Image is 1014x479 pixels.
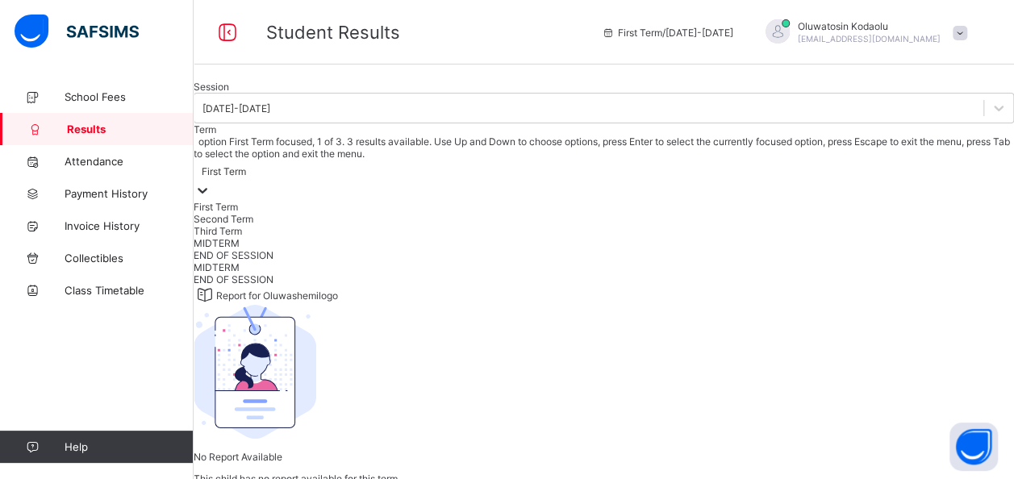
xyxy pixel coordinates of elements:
[65,252,194,264] span: Collectibles
[216,289,338,302] span: Report for Oluwashemilogo
[798,20,941,32] span: Oluwatosin Kodaolu
[949,423,998,471] button: Open asap
[194,123,216,135] span: Term
[65,90,194,103] span: School Fees
[194,237,240,249] span: MIDTERM
[194,135,1010,160] span: option First Term focused, 1 of 3. 3 results available. Use Up and Down to choose options, press ...
[194,305,316,439] img: student.207b5acb3037b72b59086e8b1a17b1d0.svg
[202,102,270,115] div: [DATE]-[DATE]
[194,201,1014,213] div: First Term
[266,22,400,43] span: Student Results
[65,219,194,232] span: Invoice History
[67,123,194,135] span: Results
[15,15,139,48] img: safsims
[202,165,246,177] div: First Term
[194,273,273,285] span: END OF SESSION
[194,213,1014,225] div: Second Term
[194,81,229,93] span: Session
[749,19,975,46] div: OluwatosinKodaolu
[194,225,1014,237] div: Third Term
[65,155,194,168] span: Attendance
[194,249,273,261] span: END OF SESSION
[194,451,1014,463] p: No Report Available
[194,261,240,273] span: MIDTERM
[798,34,941,44] span: [EMAIL_ADDRESS][DOMAIN_NAME]
[65,440,193,453] span: Help
[602,27,733,39] span: session/term information
[65,187,194,200] span: Payment History
[65,284,194,297] span: Class Timetable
